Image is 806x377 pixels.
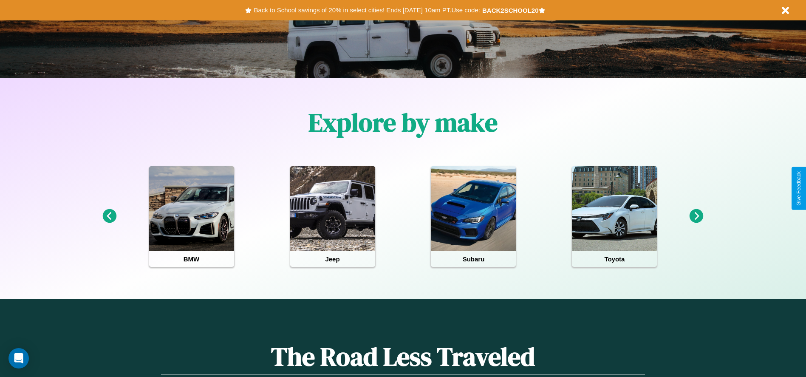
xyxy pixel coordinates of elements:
[796,171,802,206] div: Give Feedback
[308,105,498,140] h1: Explore by make
[161,339,645,374] h1: The Road Less Traveled
[482,7,539,14] b: BACK2SCHOOL20
[8,348,29,368] div: Open Intercom Messenger
[290,251,375,267] h4: Jeep
[572,251,657,267] h4: Toyota
[431,251,516,267] h4: Subaru
[252,4,482,16] button: Back to School savings of 20% in select cities! Ends [DATE] 10am PT.Use code:
[149,251,234,267] h4: BMW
